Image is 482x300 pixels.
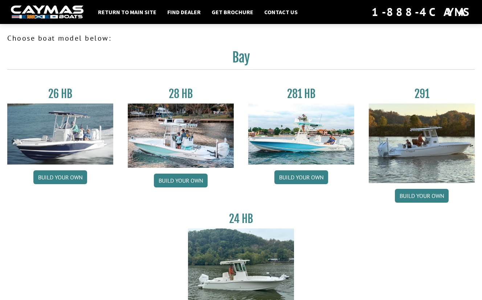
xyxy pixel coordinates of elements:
[372,4,471,20] div: 1-888-4CAYMAS
[164,7,204,17] a: Find Dealer
[154,174,208,187] a: Build your own
[261,7,301,17] a: Contact Us
[7,49,475,70] h2: Bay
[395,189,449,203] a: Build your own
[128,87,234,101] h3: 28 HB
[11,5,83,19] img: white-logo-c9c8dbefe5ff5ceceb0f0178aa75bf4bb51f6bca0971e226c86eb53dfe498488.png
[369,87,475,101] h3: 291
[188,212,294,226] h3: 24 HB
[7,87,113,101] h3: 26 HB
[7,104,113,165] img: 26_new_photo_resized.jpg
[248,104,354,165] img: 28-hb-twin.jpg
[33,170,87,184] a: Build your own
[248,87,354,101] h3: 281 HB
[128,104,234,168] img: 28_hb_thumbnail_for_caymas_connect.jpg
[369,104,475,183] img: 291_Thumbnail.jpg
[94,7,160,17] a: Return to main site
[7,33,475,44] p: Choose boat model below:
[208,7,257,17] a: Get Brochure
[274,170,328,184] a: Build your own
